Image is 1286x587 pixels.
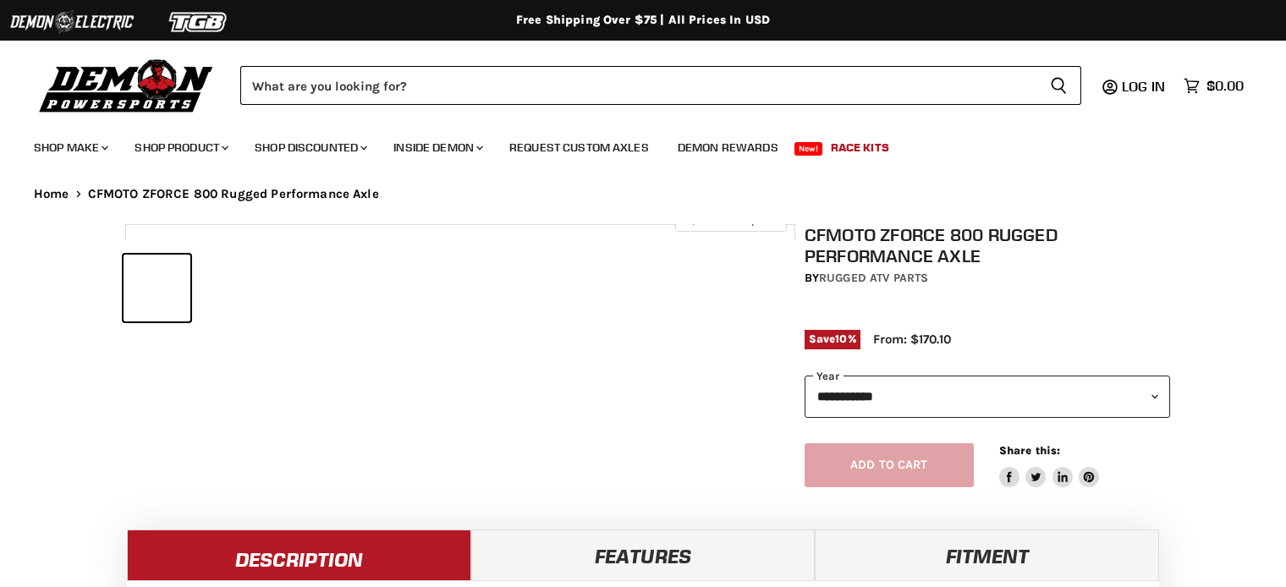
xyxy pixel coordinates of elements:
a: $0.00 [1175,74,1252,98]
h1: CFMOTO ZFORCE 800 Rugged Performance Axle [805,224,1170,266]
a: Log in [1114,79,1175,94]
a: Fitment [815,529,1159,580]
input: Search [240,66,1036,105]
img: TGB Logo 2 [135,6,262,38]
a: Rugged ATV Parts [819,271,928,285]
a: Description [127,529,471,580]
button: Search [1036,66,1081,105]
span: Log in [1122,78,1165,95]
a: Race Kits [818,130,902,165]
span: CFMOTO ZFORCE 800 Rugged Performance Axle [88,187,379,201]
span: Click to expand [684,213,778,226]
aside: Share this: [999,443,1100,488]
a: Inside Demon [381,130,493,165]
img: Demon Powersports [34,55,219,115]
a: Shop Make [21,130,118,165]
a: Shop Product [122,130,239,165]
span: From: $170.10 [873,332,951,347]
img: Demon Electric Logo 2 [8,6,135,38]
a: Request Custom Axles [497,130,662,165]
button: IMAGE thumbnail [124,255,190,321]
span: New! [794,142,823,156]
span: Share this: [999,444,1060,457]
select: year [805,376,1170,417]
form: Product [240,66,1081,105]
a: Demon Rewards [665,130,791,165]
div: by [805,269,1170,288]
span: 10 [835,332,847,345]
a: Shop Discounted [242,130,377,165]
span: Save % [805,330,860,348]
ul: Main menu [21,123,1239,165]
a: Home [34,187,69,201]
a: Features [471,529,816,580]
span: $0.00 [1206,78,1244,94]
